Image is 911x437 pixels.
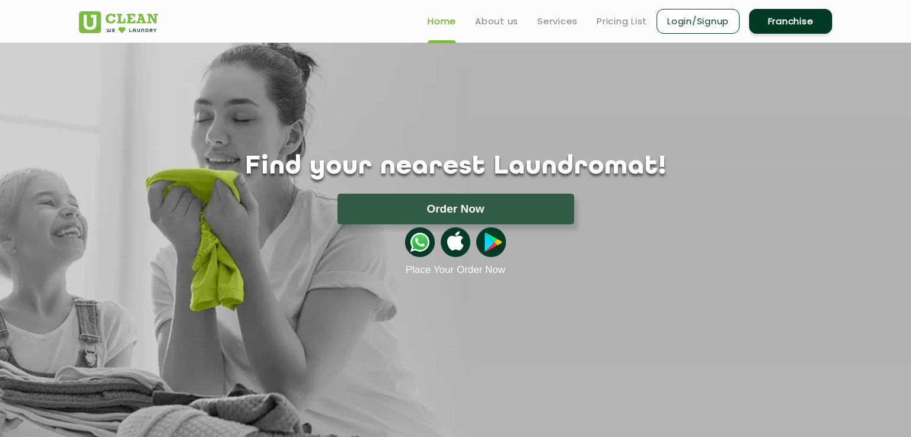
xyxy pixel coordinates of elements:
button: Order Now [337,194,574,224]
a: Franchise [749,9,832,34]
a: Pricing List [597,14,647,28]
a: Place Your Order Now [406,264,505,276]
a: Home [428,14,456,28]
img: whatsappicon.png [405,227,435,257]
a: Services [537,14,578,28]
img: apple-icon.png [441,227,470,257]
img: playstoreicon.png [476,227,506,257]
img: UClean Laundry and Dry Cleaning [79,11,158,33]
h1: Find your nearest Laundromat! [70,152,841,182]
a: About us [475,14,518,28]
a: Login/Signup [657,9,740,34]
